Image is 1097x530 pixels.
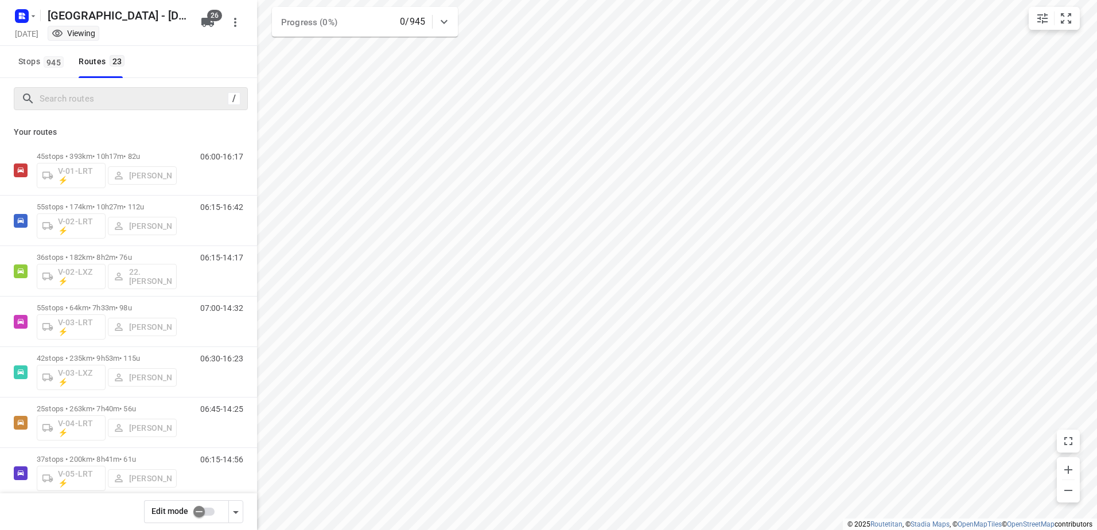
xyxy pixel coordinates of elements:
p: 06:15-14:17 [200,253,243,262]
a: Stadia Maps [911,520,950,528]
div: You are currently in view mode. To make any changes, go to edit project. [52,28,95,39]
button: Fit zoom [1055,7,1077,30]
span: 23 [110,55,125,67]
a: OpenStreetMap [1007,520,1055,528]
div: / [228,92,240,105]
p: 45 stops • 393km • 10h17m • 82u [37,152,177,161]
a: OpenMapTiles [958,520,1002,528]
p: 55 stops • 64km • 7h33m • 98u [37,303,177,312]
a: Routetitan [870,520,903,528]
p: 06:45-14:25 [200,404,243,414]
span: Stops [18,54,67,69]
p: 0/945 [400,15,425,29]
div: Driver app settings [229,504,243,519]
p: Your routes [14,126,243,138]
p: 06:15-16:42 [200,202,243,212]
li: © 2025 , © , © © contributors [847,520,1092,528]
input: Search routes [40,90,228,108]
p: 25 stops • 263km • 7h40m • 56u [37,404,177,413]
p: 06:00-16:17 [200,152,243,161]
button: Map settings [1031,7,1054,30]
span: 26 [207,10,222,21]
span: Progress (0%) [281,17,337,28]
p: 42 stops • 235km • 9h53m • 115u [37,354,177,363]
span: 945 [44,56,64,68]
span: Edit mode [151,506,188,516]
button: More [224,11,247,34]
button: 26 [196,11,219,34]
div: Progress (0%)0/945 [272,7,458,37]
div: Routes [79,54,128,69]
p: 37 stops • 200km • 8h41m • 61u [37,455,177,463]
p: 55 stops • 174km • 10h27m • 112u [37,202,177,211]
p: 06:15-14:56 [200,455,243,464]
p: 06:30-16:23 [200,354,243,363]
p: 36 stops • 182km • 8h2m • 76u [37,253,177,262]
div: small contained button group [1029,7,1080,30]
p: 07:00-14:32 [200,303,243,313]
